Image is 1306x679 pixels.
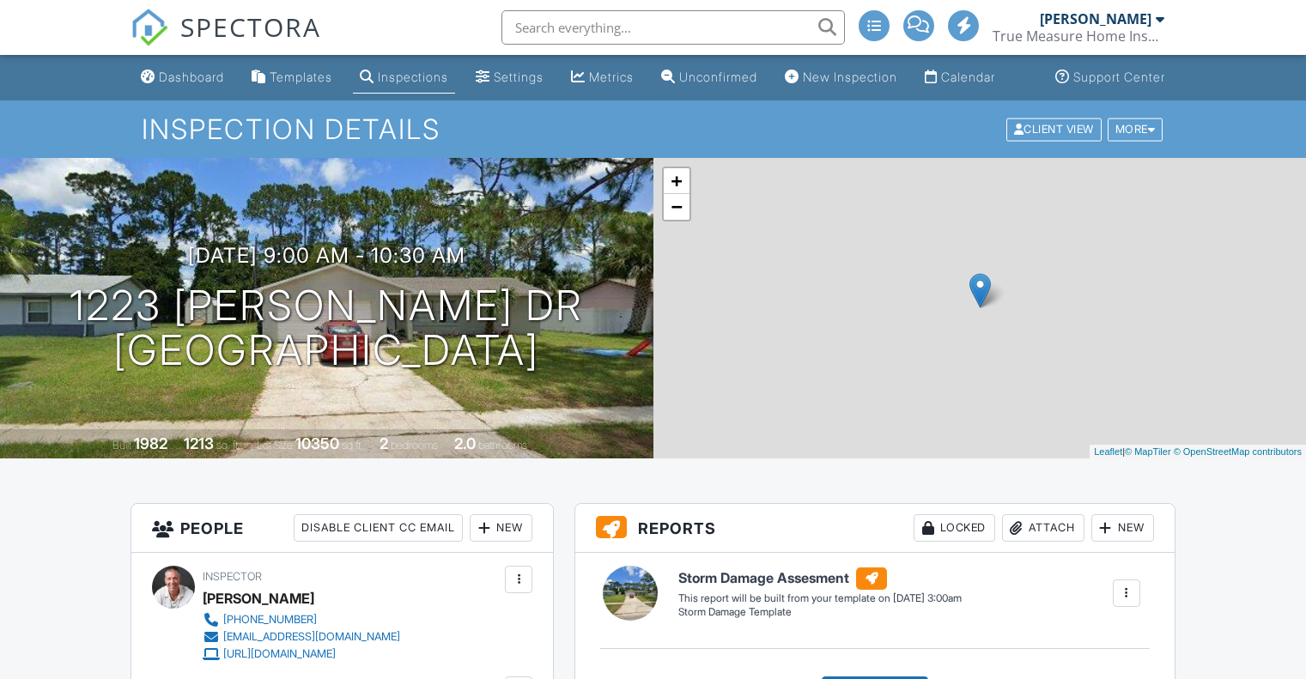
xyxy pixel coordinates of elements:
a: [URL][DOMAIN_NAME] [203,646,400,663]
h3: Reports [575,504,1175,553]
img: The Best Home Inspection Software - Spectora [131,9,168,46]
h6: Storm Damage Assesment [678,567,962,590]
a: SPECTORA [131,23,321,59]
span: bathrooms [478,439,527,452]
span: SPECTORA [180,9,321,45]
div: 1213 [184,434,214,452]
div: [URL][DOMAIN_NAME] [223,647,336,661]
a: Zoom in [664,168,689,194]
span: Built [112,439,131,452]
h3: People [131,504,553,553]
span: sq.ft. [342,439,363,452]
div: True Measure Home Inspections [993,27,1164,45]
div: 10350 [295,434,339,452]
h1: 1223 [PERSON_NAME] Dr [GEOGRAPHIC_DATA] [70,283,583,374]
div: Unconfirmed [679,70,757,84]
a: Client View [1005,122,1106,135]
div: This report will be built from your template on [DATE] 3:00am [678,591,962,605]
div: New [470,514,532,542]
h1: Inspection Details [142,114,1164,144]
a: [PHONE_NUMBER] [203,611,400,628]
a: Calendar [918,62,1002,94]
div: Attach [1002,514,1084,542]
div: [EMAIL_ADDRESS][DOMAIN_NAME] [223,630,400,644]
div: 2.0 [454,434,476,452]
h3: [DATE] 9:00 am - 10:30 am [188,244,465,267]
a: Templates [245,62,339,94]
a: New Inspection [778,62,904,94]
div: [PERSON_NAME] [1040,10,1151,27]
div: Client View [1006,118,1102,141]
a: Inspections [353,62,455,94]
div: [PERSON_NAME] [203,585,314,611]
div: 2 [380,434,388,452]
a: © MapTiler [1125,446,1171,457]
div: Locked [914,514,995,542]
span: Lot Size [257,439,293,452]
div: Inspections [378,70,448,84]
a: Dashboard [134,62,231,94]
div: [PHONE_NUMBER] [223,613,317,627]
div: Disable Client CC Email [294,514,463,542]
div: Dashboard [159,70,224,84]
div: Metrics [589,70,634,84]
div: More [1108,118,1163,141]
div: New Inspection [803,70,897,84]
div: Calendar [941,70,995,84]
input: Search everything... [501,10,845,45]
div: | [1090,445,1306,459]
a: [EMAIL_ADDRESS][DOMAIN_NAME] [203,628,400,646]
a: Zoom out [664,194,689,220]
a: Metrics [564,62,641,94]
a: © OpenStreetMap contributors [1174,446,1302,457]
div: Settings [494,70,544,84]
span: sq. ft. [216,439,240,452]
div: Templates [270,70,332,84]
a: Leaflet [1094,446,1122,457]
a: Unconfirmed [654,62,764,94]
span: Inspector [203,570,262,583]
div: Support Center [1073,70,1165,84]
a: Support Center [1048,62,1172,94]
div: New [1091,514,1154,542]
span: bedrooms [391,439,438,452]
div: 1982 [134,434,167,452]
a: Settings [469,62,550,94]
div: Storm Damage Template [678,605,962,620]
